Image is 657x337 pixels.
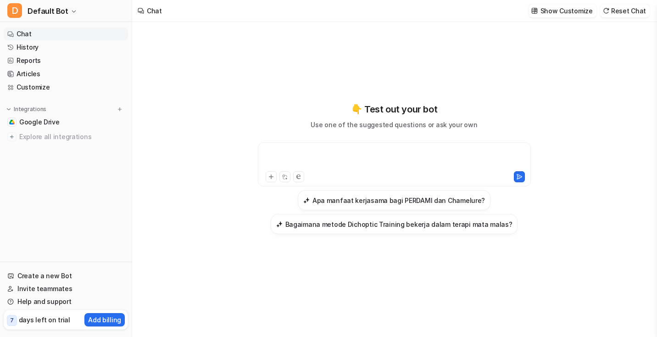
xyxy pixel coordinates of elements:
[600,4,650,17] button: Reset Chat
[4,270,128,282] a: Create a new Bot
[4,282,128,295] a: Invite teammates
[19,129,124,144] span: Explore all integrations
[19,315,70,325] p: days left on trial
[529,4,596,17] button: Show Customize
[117,106,123,112] img: menu_add.svg
[84,313,125,326] button: Add billing
[4,41,128,54] a: History
[7,3,22,18] span: D
[276,221,283,228] img: Bagaimana metode Dichoptic Training bekerja dalam terapi mata malas?
[271,214,518,234] button: Bagaimana metode Dichoptic Training bekerja dalam terapi mata malas?Bagaimana metode Dichoptic Tr...
[6,106,12,112] img: expand menu
[311,120,477,129] p: Use one of the suggested questions or ask your own
[531,7,538,14] img: customize
[603,7,609,14] img: reset
[4,295,128,308] a: Help and support
[312,196,485,205] h3: Apa manfaat kerjasama bagi PERDAMI dan Chamelure?
[4,28,128,40] a: Chat
[540,6,593,16] p: Show Customize
[285,219,512,229] h3: Bagaimana metode Dichoptic Training bekerja dalam terapi mata malas?
[19,118,60,127] span: Google Drive
[147,6,162,16] div: Chat
[88,315,121,325] p: Add billing
[10,316,14,325] p: 7
[7,132,17,141] img: explore all integrations
[28,5,68,17] span: Default Bot
[4,130,128,143] a: Explore all integrations
[14,106,46,113] p: Integrations
[4,81,128,94] a: Customize
[4,116,128,129] a: Google DriveGoogle Drive
[9,119,15,125] img: Google Drive
[4,105,49,114] button: Integrations
[4,67,128,80] a: Articles
[303,197,310,204] img: Apa manfaat kerjasama bagi PERDAMI dan Chamelure?
[298,190,490,210] button: Apa manfaat kerjasama bagi PERDAMI dan Chamelure?Apa manfaat kerjasama bagi PERDAMI dan Chamelure?
[351,102,437,116] p: 👇 Test out your bot
[4,54,128,67] a: Reports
